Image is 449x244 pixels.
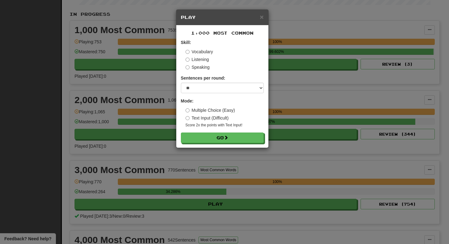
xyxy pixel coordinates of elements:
[260,13,263,20] span: ×
[191,30,254,36] span: 1,000 Most Common
[186,49,213,55] label: Vocabulary
[186,116,190,120] input: Text Input (Difficult)
[181,40,191,45] strong: Skill:
[186,123,264,128] small: Score 2x the points with Text Input !
[186,50,190,54] input: Vocabulary
[186,108,190,112] input: Multiple Choice (Easy)
[181,75,225,81] label: Sentences per round:
[186,56,209,63] label: Listening
[186,64,210,70] label: Speaking
[181,98,194,103] strong: Mode:
[186,115,229,121] label: Text Input (Difficult)
[260,14,263,20] button: Close
[186,65,190,69] input: Speaking
[186,107,235,113] label: Multiple Choice (Easy)
[181,14,264,20] h5: Play
[186,58,190,62] input: Listening
[181,133,264,143] button: Go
